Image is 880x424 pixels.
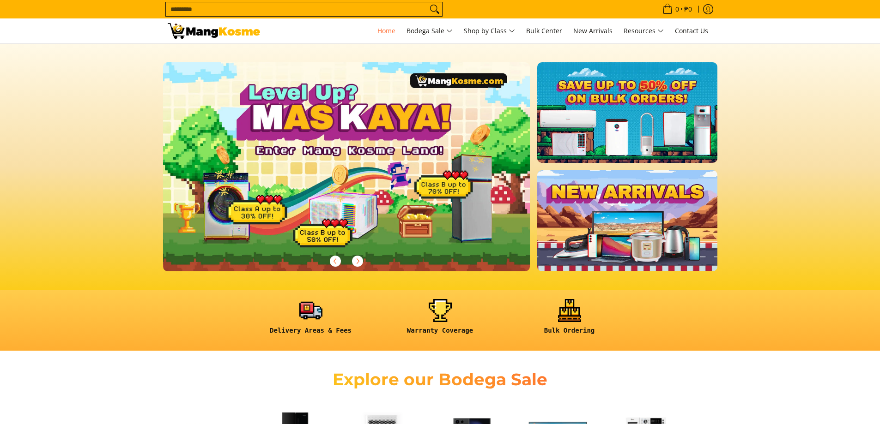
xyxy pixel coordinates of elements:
[251,299,371,342] a: <h6><strong>Delivery Areas & Fees</strong></h6>
[163,62,530,271] img: Gaming desktop banner
[674,6,680,12] span: 0
[660,4,695,14] span: •
[464,25,515,37] span: Shop by Class
[683,6,693,12] span: ₱0
[373,18,400,43] a: Home
[619,18,668,43] a: Resources
[670,18,713,43] a: Contact Us
[526,26,562,35] span: Bulk Center
[377,26,395,35] span: Home
[569,18,617,43] a: New Arrivals
[510,299,630,342] a: <h6><strong>Bulk Ordering</strong></h6>
[402,18,457,43] a: Bodega Sale
[269,18,713,43] nav: Main Menu
[522,18,567,43] a: Bulk Center
[427,2,442,16] button: Search
[459,18,520,43] a: Shop by Class
[380,299,500,342] a: <h6><strong>Warranty Coverage</strong></h6>
[573,26,613,35] span: New Arrivals
[347,251,368,271] button: Next
[407,25,453,37] span: Bodega Sale
[624,25,664,37] span: Resources
[168,23,260,39] img: Mang Kosme: Your Home Appliances Warehouse Sale Partner!
[325,251,346,271] button: Previous
[306,369,574,390] h2: Explore our Bodega Sale
[675,26,708,35] span: Contact Us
